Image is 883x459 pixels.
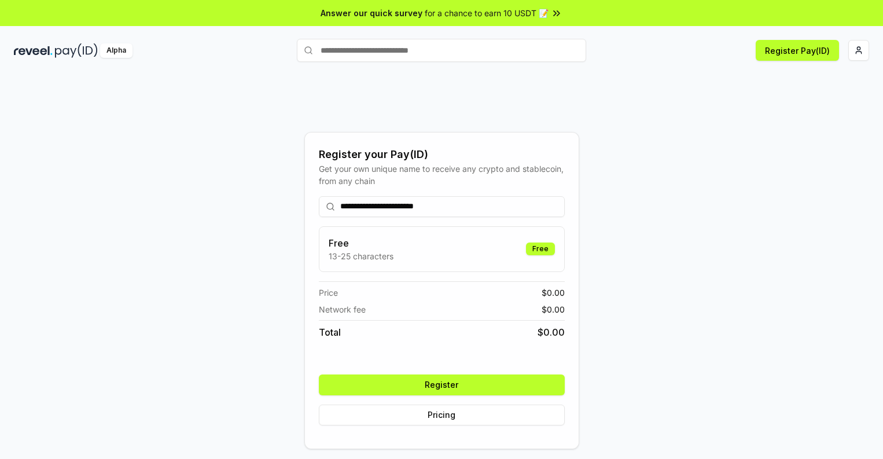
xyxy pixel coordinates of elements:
[319,374,565,395] button: Register
[526,243,555,255] div: Free
[14,43,53,58] img: reveel_dark
[425,7,549,19] span: for a chance to earn 10 USDT 📝
[538,325,565,339] span: $ 0.00
[319,303,366,315] span: Network fee
[319,325,341,339] span: Total
[329,236,393,250] h3: Free
[319,163,565,187] div: Get your own unique name to receive any crypto and stablecoin, from any chain
[329,250,393,262] p: 13-25 characters
[542,287,565,299] span: $ 0.00
[319,146,565,163] div: Register your Pay(ID)
[321,7,422,19] span: Answer our quick survey
[756,40,839,61] button: Register Pay(ID)
[100,43,133,58] div: Alpha
[55,43,98,58] img: pay_id
[542,303,565,315] span: $ 0.00
[319,405,565,425] button: Pricing
[319,287,338,299] span: Price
